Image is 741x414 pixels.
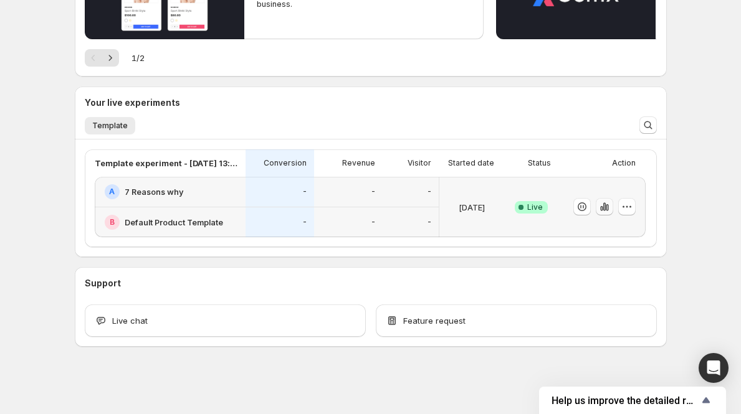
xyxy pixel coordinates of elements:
[428,187,431,197] p: -
[403,314,466,327] span: Feature request
[699,353,729,383] div: Open Intercom Messenger
[110,217,115,227] h2: B
[125,216,223,228] h2: Default Product Template
[552,395,699,407] span: Help us improve the detailed report for A/B campaigns
[459,201,485,214] p: [DATE]
[448,158,494,168] p: Started date
[303,187,307,197] p: -
[264,158,307,168] p: Conversion
[95,157,238,169] p: Template experiment - [DATE] 13:05:34
[342,158,375,168] p: Revenue
[92,121,128,131] span: Template
[371,217,375,227] p: -
[528,158,551,168] p: Status
[85,49,119,67] nav: Pagination
[303,217,307,227] p: -
[125,186,184,198] h2: 7 Reasons why
[85,96,180,109] h3: Your live experiments
[612,158,636,168] p: Action
[131,52,145,64] span: 1 / 2
[408,158,431,168] p: Visitor
[552,393,714,408] button: Show survey - Help us improve the detailed report for A/B campaigns
[428,217,431,227] p: -
[102,49,119,67] button: Next
[639,116,657,134] button: Search and filter results
[527,202,543,212] span: Live
[112,314,148,327] span: Live chat
[109,187,115,197] h2: A
[85,277,121,289] h3: Support
[371,187,375,197] p: -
